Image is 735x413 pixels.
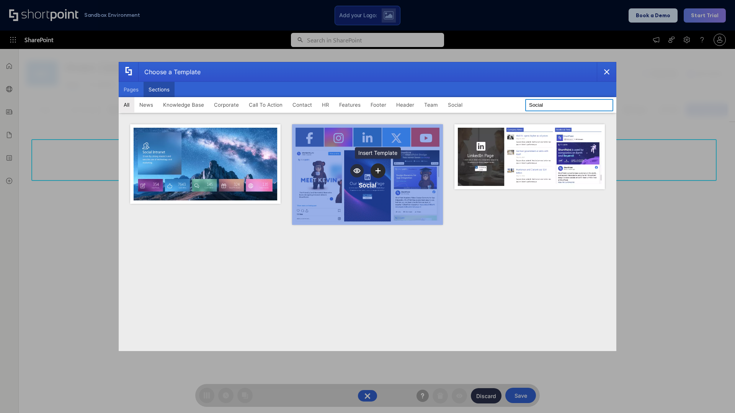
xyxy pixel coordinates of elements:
[134,97,158,112] button: News
[317,97,334,112] button: HR
[144,82,175,97] button: Sections
[209,97,244,112] button: Corporate
[391,97,419,112] button: Header
[697,376,735,413] iframe: Chat Widget
[419,97,443,112] button: Team
[287,97,317,112] button: Contact
[119,62,616,351] div: template selector
[138,62,201,81] div: Choose a Template
[359,181,376,189] div: Social
[244,97,287,112] button: Call To Action
[443,97,467,112] button: Social
[334,97,366,112] button: Features
[366,97,391,112] button: Footer
[119,82,144,97] button: Pages
[158,97,209,112] button: Knowledge Base
[119,97,134,112] button: All
[525,99,613,111] input: Search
